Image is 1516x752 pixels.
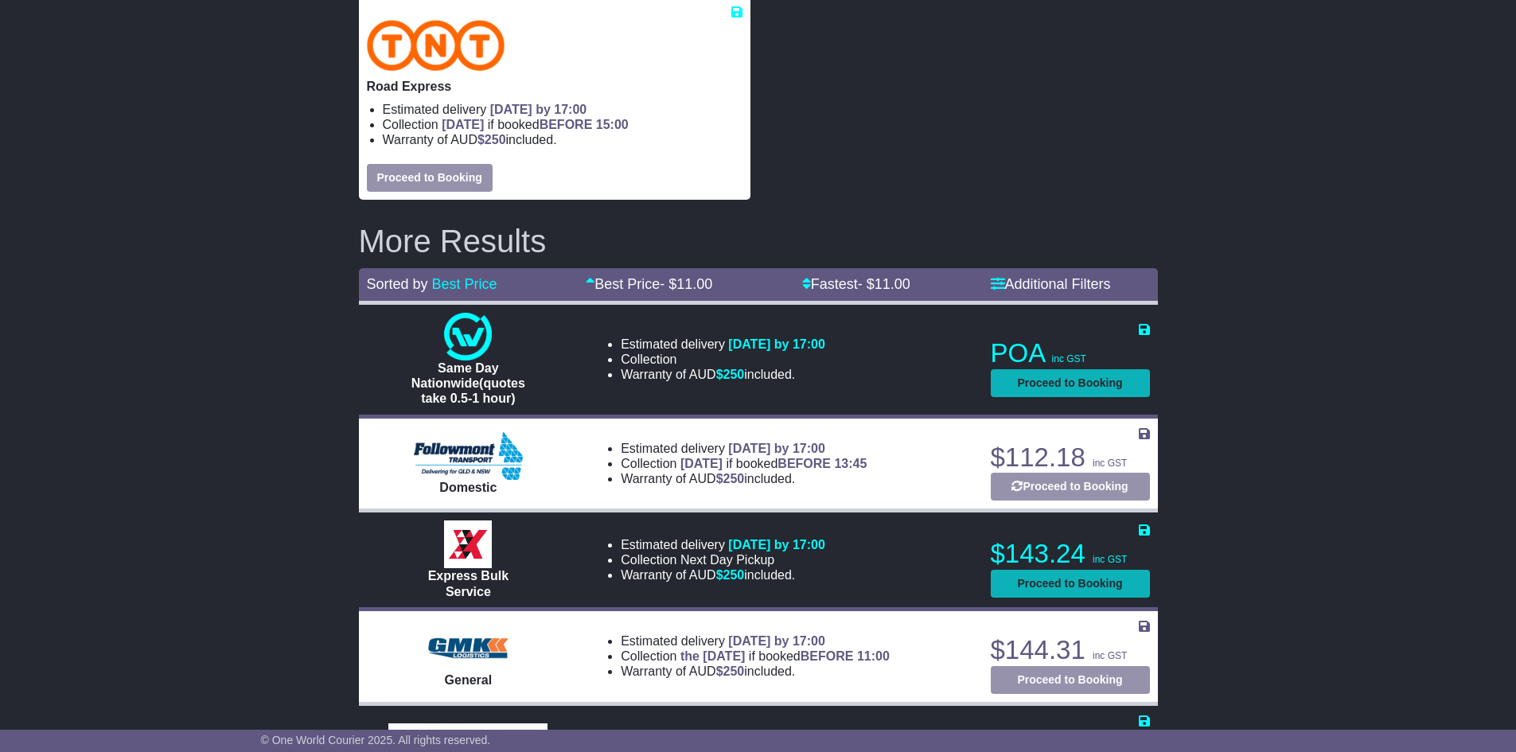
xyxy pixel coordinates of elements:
span: General [445,673,493,687]
img: GMK Logistics: General [420,625,516,672]
p: $112.18 [991,442,1150,473]
span: 15:00 [596,118,629,131]
span: [DATE] [680,457,723,470]
li: Collection [621,456,867,471]
span: Sorted by [367,276,428,292]
button: Proceed to Booking [991,369,1150,397]
span: if booked [680,649,890,663]
button: Proceed to Booking [991,570,1150,598]
li: Warranty of AUD included. [621,664,890,679]
span: $ [716,472,745,485]
li: Estimated delivery [383,102,742,117]
span: [DATE] by 17:00 [728,538,825,551]
span: - $ [660,276,712,292]
a: Best Price [432,276,497,292]
li: Warranty of AUD included. [621,471,867,486]
span: 250 [723,472,745,485]
li: Estimated delivery [621,441,867,456]
span: Domestic [439,481,497,494]
span: 11:00 [857,649,890,663]
span: the [DATE] [680,649,745,663]
p: POA [991,337,1150,369]
span: BEFORE [801,649,854,663]
span: [DATE] [442,118,484,131]
img: Border Express: Express Bulk Service [444,520,492,568]
span: 250 [723,664,745,678]
li: Collection [621,352,825,367]
img: TNT Domestic: Road Express [367,20,505,71]
span: $ [477,133,506,146]
span: inc GST [1093,650,1127,661]
button: Proceed to Booking [991,666,1150,694]
span: 11.00 [875,276,910,292]
span: 250 [485,133,506,146]
p: $143.24 [991,538,1150,570]
li: Warranty of AUD included. [621,567,825,583]
li: Collection [383,117,742,132]
li: Collection [621,649,890,664]
li: Estimated delivery [621,337,825,352]
span: [DATE] by 17:00 [728,337,825,351]
span: Same Day Nationwide(quotes take 0.5-1 hour) [411,361,525,405]
span: © One World Courier 2025. All rights reserved. [261,734,491,746]
span: BEFORE [540,118,593,131]
span: $ [716,664,745,678]
span: Express Bulk Service [428,569,509,598]
p: $144.31 [991,634,1150,666]
li: Collection [621,552,825,567]
a: Fastest- $11.00 [802,276,910,292]
span: if booked [680,457,867,470]
li: Warranty of AUD included. [383,132,742,147]
span: [DATE] by 17:00 [728,442,825,455]
span: inc GST [1052,353,1086,364]
span: 250 [723,568,745,582]
span: if booked [442,118,628,131]
span: 11.00 [676,276,712,292]
span: $ [716,368,745,381]
li: Warranty of AUD included. [621,367,825,382]
span: [DATE] by 17:00 [728,634,825,648]
span: inc GST [1093,458,1127,469]
span: Next Day Pickup [680,553,774,567]
a: Additional Filters [991,276,1111,292]
li: Estimated delivery [621,633,890,649]
span: - $ [858,276,910,292]
span: $ [716,568,745,582]
li: Estimated delivery [621,728,825,743]
li: Estimated delivery [621,537,825,552]
img: Followmont Transport: Domestic [414,432,523,480]
h2: More Results [359,224,1158,259]
a: Best Price- $11.00 [586,276,712,292]
p: Road Express [367,79,742,94]
span: 250 [723,368,745,381]
span: inc GST [1093,554,1127,565]
button: Proceed to Booking [367,164,493,192]
span: [DATE] by 17:00 [490,103,587,116]
button: Proceed to Booking [991,473,1150,501]
span: BEFORE [777,457,831,470]
span: [DATE] by 17:00 [728,729,825,742]
span: 13:45 [834,457,867,470]
img: One World Courier: Same Day Nationwide(quotes take 0.5-1 hour) [444,313,492,360]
